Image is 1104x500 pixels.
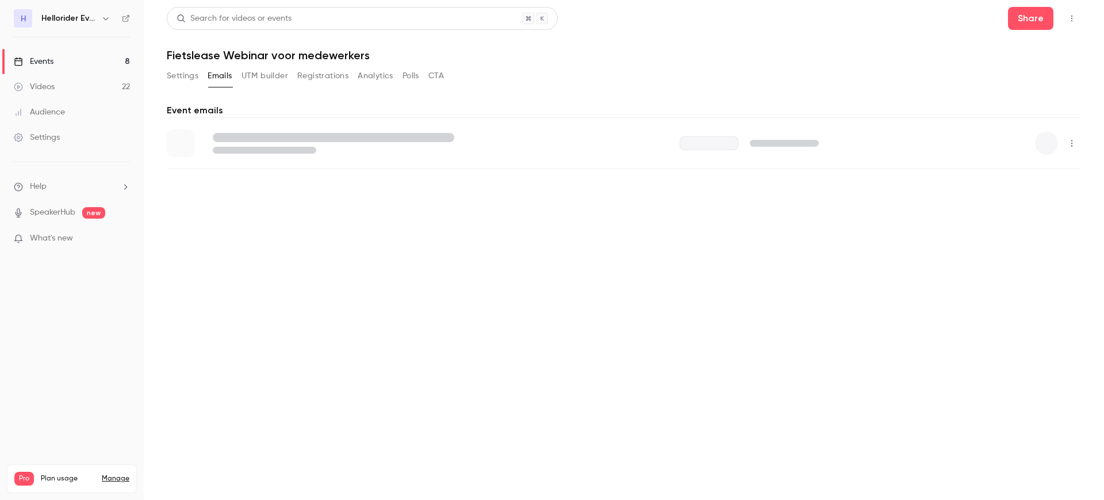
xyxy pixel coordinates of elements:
button: Analytics [358,67,393,85]
button: Emails [208,67,232,85]
span: What's new [30,232,73,245]
button: Polls [402,67,419,85]
button: CTA [428,67,444,85]
a: Manage [102,474,129,483]
div: Settings [14,132,60,143]
li: help-dropdown-opener [14,181,130,193]
div: Search for videos or events [177,13,292,25]
span: Help [30,181,47,193]
h2: Event emails [167,104,1081,117]
button: Registrations [297,67,348,85]
h6: Hellorider Events [41,13,97,24]
button: Settings [167,67,198,85]
span: H [21,13,26,25]
span: Pro [14,472,34,486]
div: Events [14,56,53,67]
h1: Fietslease Webinar voor medewerkers [167,48,1081,62]
div: Videos [14,81,55,93]
button: UTM builder [241,67,288,85]
button: Share [1008,7,1053,30]
span: Plan usage [41,474,95,483]
a: SpeakerHub [30,207,75,219]
span: new [82,207,105,219]
div: Audience [14,106,65,118]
